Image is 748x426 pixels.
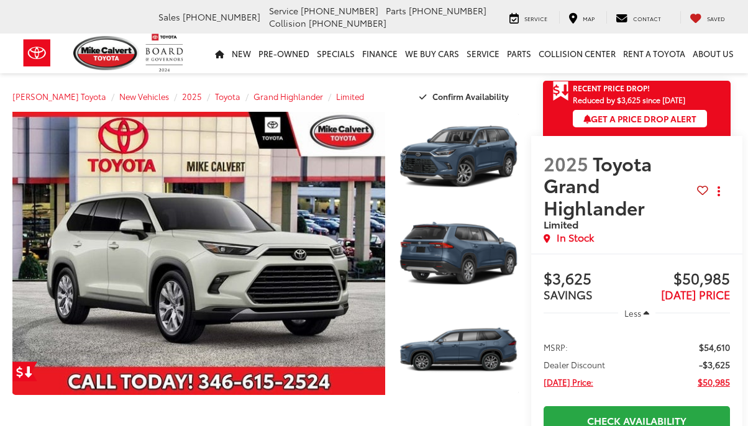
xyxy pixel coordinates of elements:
[12,91,106,102] a: [PERSON_NAME] Toyota
[544,150,588,176] span: 2025
[413,86,519,107] button: Confirm Availability
[699,341,730,353] span: $54,610
[619,34,689,73] a: Rent a Toyota
[583,112,696,125] span: Get a Price Drop Alert
[269,17,306,29] span: Collision
[301,4,378,17] span: [PHONE_NUMBER]
[718,186,720,196] span: dropdown dots
[583,14,595,22] span: Map
[399,112,519,202] a: Expand Photo 1
[544,358,605,371] span: Dealer Discount
[228,34,255,73] a: New
[336,91,364,102] a: Limited
[573,83,650,93] span: Recent Price Drop!
[398,304,520,396] img: 2025 Toyota Grand Highlander Limited
[618,302,655,324] button: Less
[624,307,641,319] span: Less
[544,286,593,302] span: SAVINGS
[269,4,298,17] span: Service
[544,376,593,388] span: [DATE] Price:
[12,361,37,381] a: Get Price Drop Alert
[182,91,202,102] a: 2025
[119,91,169,102] a: New Vehicles
[358,34,401,73] a: Finance
[535,34,619,73] a: Collision Center
[689,34,737,73] a: About Us
[409,4,486,17] span: [PHONE_NUMBER]
[398,207,520,299] img: 2025 Toyota Grand Highlander Limited
[707,14,725,22] span: Saved
[463,34,503,73] a: Service
[544,341,568,353] span: MSRP:
[543,81,731,96] a: Get Price Drop Alert Recent Price Drop!
[158,11,180,23] span: Sales
[503,34,535,73] a: Parts
[708,180,730,202] button: Actions
[573,96,708,104] span: Reduced by $3,625 since [DATE]
[398,111,520,203] img: 2025 Toyota Grand Highlander Limited
[432,91,509,102] span: Confirm Availability
[14,33,60,73] img: Toyota
[680,11,734,24] a: My Saved Vehicles
[557,230,594,245] span: In Stock
[544,217,578,231] span: Limited
[544,150,652,220] span: Toyota Grand Highlander
[183,11,260,23] span: [PHONE_NUMBER]
[253,91,323,102] a: Grand Highlander
[698,376,730,388] span: $50,985
[633,14,661,22] span: Contact
[211,34,228,73] a: Home
[606,11,670,24] a: Contact
[309,17,386,29] span: [PHONE_NUMBER]
[544,270,637,289] span: $3,625
[255,34,313,73] a: Pre-Owned
[215,91,240,102] a: Toyota
[399,306,519,396] a: Expand Photo 3
[699,358,730,371] span: -$3,625
[524,14,547,22] span: Service
[399,209,519,299] a: Expand Photo 2
[313,34,358,73] a: Specials
[12,112,385,395] a: Expand Photo 0
[401,34,463,73] a: WE BUY CARS
[661,286,730,302] span: [DATE] PRICE
[637,270,730,289] span: $50,985
[500,11,557,24] a: Service
[553,81,569,102] span: Get Price Drop Alert
[73,36,139,70] img: Mike Calvert Toyota
[9,111,389,396] img: 2025 Toyota Grand Highlander Limited
[386,4,406,17] span: Parts
[559,11,604,24] a: Map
